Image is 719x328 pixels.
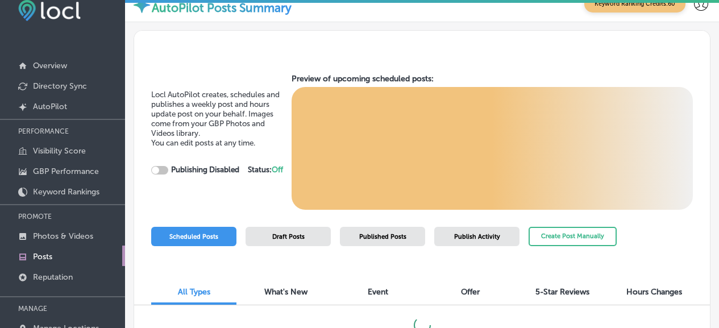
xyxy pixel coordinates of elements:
[272,165,283,175] span: Off
[33,61,67,70] p: Overview
[248,165,283,175] strong: Status:
[151,138,255,148] span: You can edit posts at any time.
[454,233,500,240] span: Publish Activity
[171,165,239,175] strong: Publishing Disabled
[33,231,93,241] p: Photos & Videos
[33,272,73,282] p: Reputation
[33,167,99,176] p: GBP Performance
[368,287,388,297] span: Event
[33,187,99,197] p: Keyword Rankings
[178,287,210,297] span: All Types
[292,74,693,84] h3: Preview of upcoming scheduled posts:
[169,233,218,240] span: Scheduled Posts
[272,233,305,240] span: Draft Posts
[359,233,406,240] span: Published Posts
[33,252,52,261] p: Posts
[151,90,280,138] span: Locl AutoPilot creates, schedules and publishes a weekly post and hours update post on your behal...
[33,146,86,156] p: Visibility Score
[33,102,67,111] p: AutoPilot
[461,287,480,297] span: Offer
[535,287,589,297] span: 5-Star Reviews
[626,287,682,297] span: Hours Changes
[529,227,617,247] button: Create Post Manually
[33,81,87,91] p: Directory Sync
[152,1,292,15] label: AutoPilot Posts Summary
[264,287,307,297] span: What's New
